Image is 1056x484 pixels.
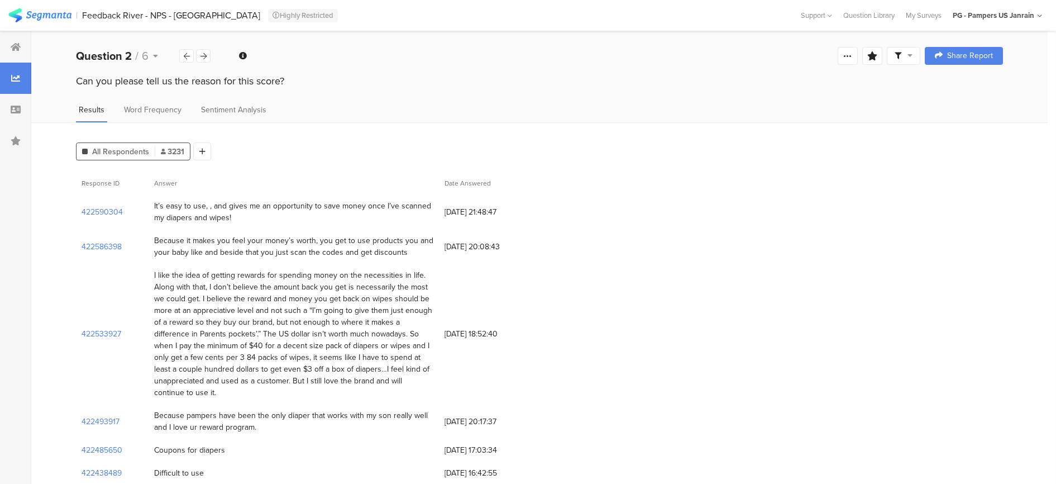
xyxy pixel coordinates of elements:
section: 422485650 [82,444,122,456]
span: [DATE] 20:08:43 [445,241,534,253]
span: [DATE] 18:52:40 [445,328,534,340]
div: I like the idea of getting rewards for spending money on the necessities in life. Along with that... [154,269,433,398]
section: 422590304 [82,206,123,218]
div: | [76,9,78,22]
div: Feedback River - NPS - [GEOGRAPHIC_DATA] [82,10,260,21]
span: / [135,48,138,64]
span: Results [79,104,104,116]
section: 422438489 [82,467,122,479]
div: Because it makes you feel your money’s worth, you get to use products you and your baby like and ... [154,235,433,258]
div: Support [801,7,832,24]
span: All Respondents [92,146,149,158]
a: My Surveys [900,10,947,21]
div: Because pampers have been the only diaper that works with my son really well and I love ur reward... [154,410,433,433]
span: Share Report [947,52,993,60]
div: PG - Pampers US Janrain [953,10,1034,21]
span: Answer [154,178,177,188]
span: 6 [142,48,149,64]
div: Can you please tell us the reason for this score? [76,74,1003,88]
span: Response ID [82,178,120,188]
section: 422493917 [82,416,120,428]
div: It’s easy to use, , and gives me an opportunity to save money once I’ve scanned my diapers and wi... [154,200,433,224]
div: Highly Restricted [268,9,338,22]
span: [DATE] 20:17:37 [445,416,534,428]
div: Coupons for diapers [154,444,225,456]
img: segmanta logo [8,8,71,22]
span: Word Frequency [124,104,181,116]
span: Date Answered [445,178,491,188]
section: 422586398 [82,241,122,253]
span: Sentiment Analysis [201,104,266,116]
span: 3231 [161,146,184,158]
a: Question Library [838,10,900,21]
span: [DATE] 17:03:34 [445,444,534,456]
section: 422533927 [82,328,121,340]
span: [DATE] 21:48:47 [445,206,534,218]
span: [DATE] 16:42:55 [445,467,534,479]
div: Difficult to use [154,467,204,479]
b: Question 2 [76,48,132,64]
